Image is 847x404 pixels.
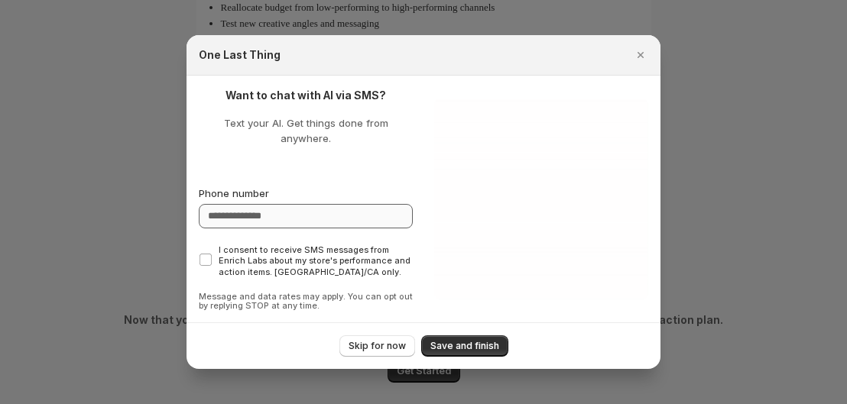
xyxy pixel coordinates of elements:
span: Skip for now [349,340,406,352]
h2: One Last Thing [199,47,281,63]
p: Message and data rates may apply. You can opt out by replying STOP at any time. [199,292,413,310]
p: Text your AI. Get things done from anywhere. [199,115,413,146]
span: Phone number [199,187,269,199]
p: Want to chat with AI via SMS? [199,88,413,103]
button: Save and finish [421,335,508,357]
button: Skip for now [339,335,415,357]
span: I consent to receive SMS messages from Enrich Labs about my store's performance and action items.... [219,244,411,277]
span: Save and finish [430,340,499,352]
button: Close [630,44,651,66]
img: SMS updates [434,99,648,299]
